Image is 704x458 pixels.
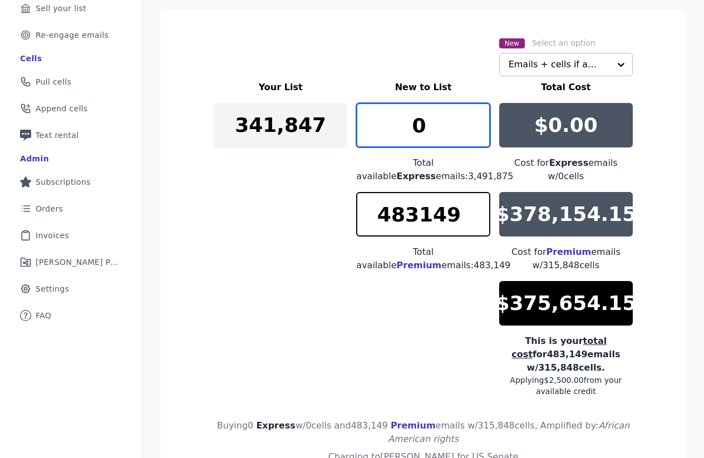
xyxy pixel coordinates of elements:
[9,170,133,194] a: Subscriptions
[499,38,525,48] span: New
[356,81,490,94] h3: New to List
[36,203,63,214] span: Orders
[214,81,347,94] h3: Your List
[532,37,595,48] label: Select an option
[499,156,633,183] div: Cost for emails w/ 0 cells
[9,196,133,221] a: Orders
[36,29,109,41] span: Re-engage emails
[9,70,133,94] a: Pull cells
[499,334,633,375] div: This is your for 483,149 emails w/ 315,848 cells.
[547,247,592,257] span: Premium
[356,156,490,183] div: Total available emails: 3,491,875
[36,283,69,294] span: Settings
[9,303,133,328] a: FAQ
[20,153,49,164] div: Admin
[36,76,71,87] span: Pull cells
[534,114,598,136] p: $0.00
[499,375,633,397] div: Applying $2,500.00 from your available credit
[9,23,133,47] a: Re-engage emails
[499,245,633,272] div: Cost for emails w/ 315,848 cells
[9,96,133,121] a: Append cells
[36,3,86,14] span: Sell your list
[391,420,436,431] span: Premium
[235,114,326,136] p: 341,847
[20,53,42,64] div: Cells
[9,123,133,147] a: Text rental
[356,245,490,272] div: Total available emails: 483,149
[397,171,436,181] span: Express
[495,203,636,225] p: $378,154.15
[9,250,133,274] a: [PERSON_NAME] Performance
[397,260,442,270] span: Premium
[36,310,51,321] span: FAQ
[9,223,133,248] a: Invoices
[214,419,633,446] h4: Buying 0 w/ 0 cells and 483,149 emails w/ 315,848 cells
[256,420,296,431] span: Express
[36,257,120,268] span: [PERSON_NAME] Performance
[549,157,589,168] span: Express
[495,292,636,314] p: $375,654.15
[36,103,88,114] span: Append cells
[36,130,79,141] span: Text rental
[36,230,69,241] span: Invoices
[9,277,133,301] a: Settings
[499,81,633,94] h3: Total Cost
[36,176,91,188] span: Subscriptions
